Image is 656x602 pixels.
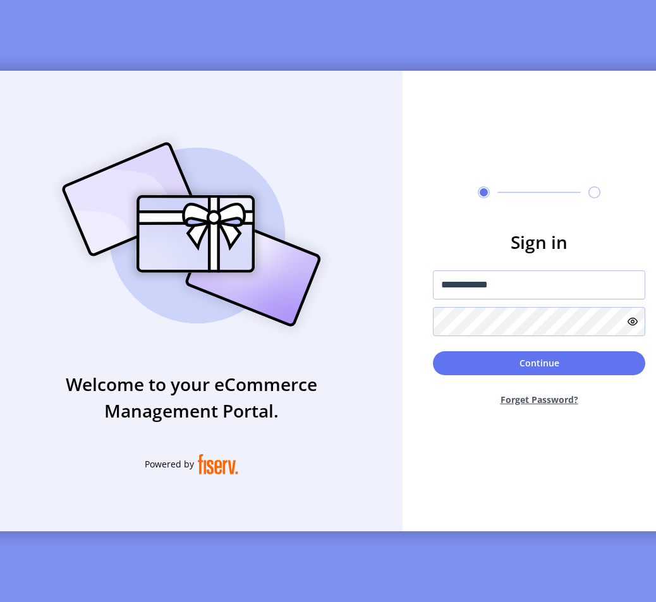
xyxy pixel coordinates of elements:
button: Forget Password? [433,383,645,416]
span: Powered by [145,457,194,471]
img: card_Illustration.svg [43,128,340,340]
h3: Sign in [433,229,645,255]
button: Continue [433,351,645,375]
